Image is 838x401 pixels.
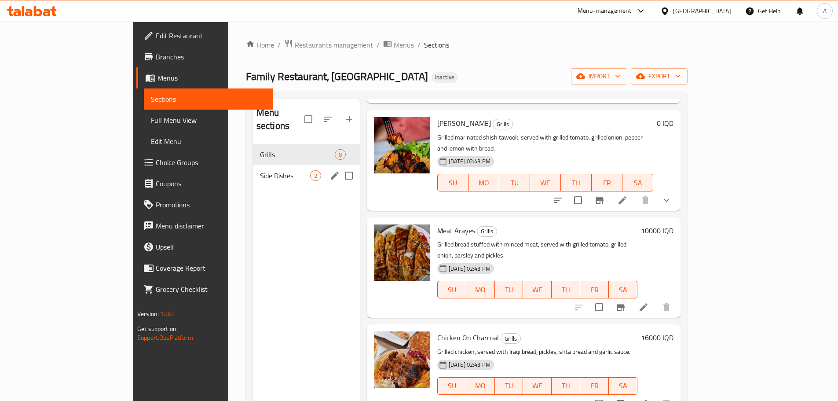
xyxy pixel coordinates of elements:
[631,68,688,85] button: export
[498,283,520,296] span: TU
[144,110,273,131] a: Full Menu View
[256,106,304,132] h2: Menu sections
[466,281,495,298] button: MO
[609,377,637,395] button: SA
[156,178,266,189] span: Coupons
[656,190,677,211] button: show more
[470,283,491,296] span: MO
[657,117,673,129] h6: 0 IQD
[441,283,463,296] span: SU
[477,226,497,237] div: Grills
[437,331,499,344] span: Chicken On Charcoal
[445,265,494,273] span: [DATE] 02:43 PM
[641,331,673,344] h6: 16000 IQD
[136,46,273,67] a: Branches
[441,177,465,189] span: SU
[260,170,310,181] span: Side Dishes
[495,281,523,298] button: TU
[260,149,335,160] div: Grills
[595,177,619,189] span: FR
[580,281,609,298] button: FR
[310,170,321,181] div: items
[584,379,605,392] span: FR
[635,190,656,211] button: delete
[253,144,360,165] div: Grills8
[383,39,414,51] a: Menus
[144,88,273,110] a: Sections
[156,284,266,294] span: Grocery Checklist
[527,379,548,392] span: WE
[137,323,178,335] span: Get support on:
[578,6,632,16] div: Menu-management
[156,242,266,252] span: Upsell
[441,379,463,392] span: SU
[477,226,497,236] span: Grills
[136,258,273,279] a: Coverage Report
[493,119,512,129] span: Grills
[374,331,430,388] img: Chicken On Charcoal
[592,174,622,191] button: FR
[622,174,653,191] button: SA
[136,25,273,46] a: Edit Restaurant
[156,30,266,41] span: Edit Restaurant
[468,174,499,191] button: MO
[136,173,273,194] a: Coupons
[561,174,592,191] button: TH
[530,174,561,191] button: WE
[299,110,318,129] span: Select all sections
[580,377,609,395] button: FR
[424,40,449,50] span: Sections
[466,377,495,395] button: MO
[377,40,380,50] li: /
[335,151,345,159] span: 8
[564,177,588,189] span: TH
[144,131,273,152] a: Edit Menu
[156,157,266,168] span: Choice Groups
[253,140,360,190] nav: Menu sections
[610,297,631,318] button: Branch-specific-item
[498,379,520,392] span: TU
[499,174,530,191] button: TU
[552,281,580,298] button: TH
[437,281,466,298] button: SU
[612,283,634,296] span: SA
[437,174,468,191] button: SU
[823,6,827,16] span: A
[437,117,491,130] span: [PERSON_NAME]
[137,332,193,343] a: Support.OpsPlatform
[534,177,557,189] span: WE
[156,263,266,273] span: Coverage Report
[156,221,266,231] span: Menu disclaimer
[157,73,266,83] span: Menus
[151,136,266,147] span: Edit Menu
[673,6,731,16] div: [GEOGRAPHIC_DATA]
[328,169,341,182] button: edit
[151,94,266,104] span: Sections
[160,308,174,320] span: 1.0.0
[571,68,627,85] button: import
[445,361,494,369] span: [DATE] 02:43 PM
[501,333,521,344] div: Grills
[612,379,634,392] span: SA
[569,191,587,210] span: Select to update
[584,283,605,296] span: FR
[437,132,653,154] p: Grilled marinated shish tawook, served with grilled tomato, grilled onion, pepper and lemon with ...
[501,334,520,344] span: Grills
[246,39,688,51] nav: breadcrumb
[437,377,466,395] button: SU
[470,379,491,392] span: MO
[394,40,414,50] span: Menus
[589,190,610,211] button: Branch-specific-item
[156,199,266,210] span: Promotions
[432,74,458,81] span: Inactive
[136,194,273,215] a: Promotions
[137,308,159,320] span: Version:
[437,239,637,261] p: Grilled bread stuffed with minced meat, served with grilled tomato, grilled onion, parsley and pi...
[318,109,339,130] span: Sort sections
[445,157,494,166] span: [DATE] 02:43 PM
[617,195,628,206] a: Edit menu item
[495,377,523,395] button: TU
[641,224,673,237] h6: 10000 IQD
[156,52,266,62] span: Branches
